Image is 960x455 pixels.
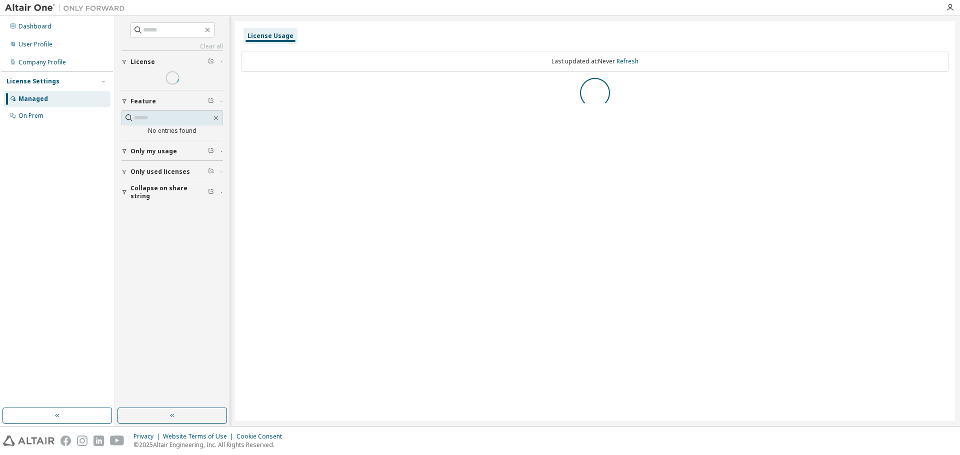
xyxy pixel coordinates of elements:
[6,77,59,85] div: License Settings
[3,436,54,446] img: altair_logo.svg
[18,95,48,103] div: Managed
[5,3,130,13] img: Altair One
[241,51,949,72] div: Last updated at: Never
[93,436,104,446] img: linkedin.svg
[616,57,638,65] a: Refresh
[208,97,214,105] span: Clear filter
[121,161,223,183] button: Only used licenses
[18,58,66,66] div: Company Profile
[208,147,214,155] span: Clear filter
[130,58,155,66] span: License
[130,97,156,105] span: Feature
[77,436,87,446] img: instagram.svg
[121,127,223,135] div: No entries found
[121,51,223,73] button: License
[121,181,223,203] button: Collapse on share string
[247,32,293,40] div: License Usage
[121,90,223,112] button: Feature
[60,436,71,446] img: facebook.svg
[208,58,214,66] span: Clear filter
[130,168,190,176] span: Only used licenses
[133,433,163,441] div: Privacy
[18,22,51,30] div: Dashboard
[18,40,52,48] div: User Profile
[133,441,288,449] p: © 2025 Altair Engineering, Inc. All Rights Reserved.
[236,433,288,441] div: Cookie Consent
[110,436,124,446] img: youtube.svg
[163,433,236,441] div: Website Terms of Use
[121,42,223,50] a: Clear all
[130,184,208,200] span: Collapse on share string
[208,188,214,196] span: Clear filter
[130,147,177,155] span: Only my usage
[208,168,214,176] span: Clear filter
[18,112,43,120] div: On Prem
[121,140,223,162] button: Only my usage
